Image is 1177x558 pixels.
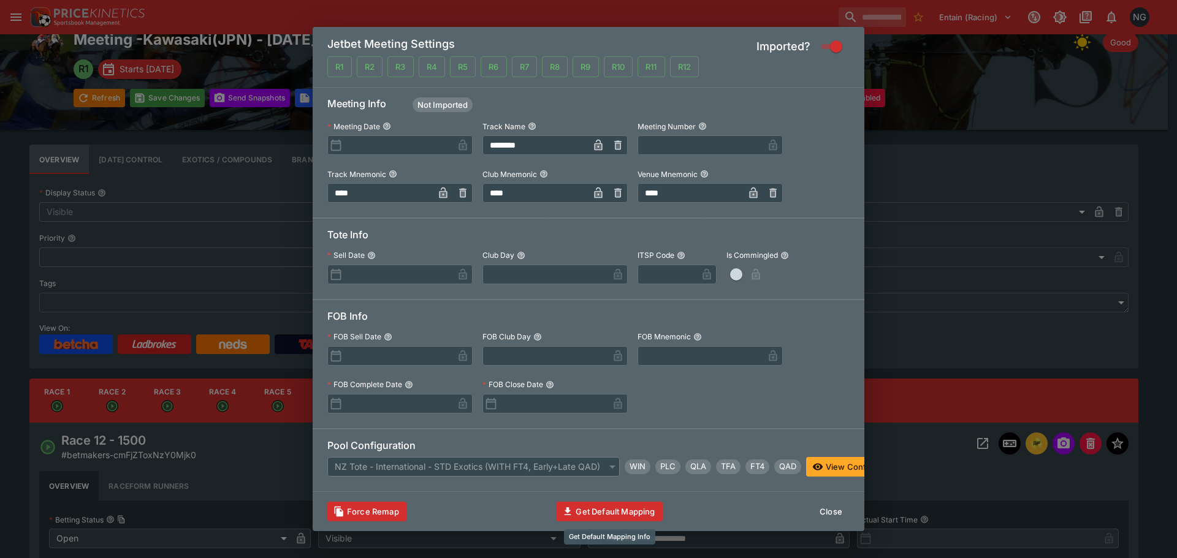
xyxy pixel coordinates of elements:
span: FT4 [745,461,769,473]
div: Trifecta [716,459,741,474]
button: Get Default Mapping Info [556,502,662,521]
span: Not Imported [413,99,473,111]
p: Club Mnemonic [482,169,537,179]
p: Sell Date [327,250,365,260]
button: Clears data required to update with latest templates [327,502,406,521]
button: FOB Mnemonic [693,333,702,341]
button: Not Mapped and Imported [573,56,598,77]
button: ITSP Code [677,251,685,260]
button: Meeting Date [383,122,391,130]
button: Not Mapped and Imported [638,56,665,77]
button: Venue Mnemonic [700,170,709,178]
p: Meeting Number [638,121,696,132]
p: Meeting Date [327,121,380,132]
p: Is Commingled [726,250,778,260]
h5: Imported? [756,39,810,53]
button: Club Mnemonic [539,170,548,178]
button: Club Day [517,251,525,260]
div: Quinella [685,459,711,474]
button: Track Name [528,122,536,130]
p: FOB Mnemonic [638,331,691,342]
h6: FOB Info [327,310,850,328]
button: FOB Club Day [533,333,542,341]
h6: Meeting Info [327,97,850,117]
p: Track Mnemonic [327,169,386,179]
span: PLC [655,461,680,473]
button: Not Mapped and Imported [670,56,699,77]
button: Not Mapped and Imported [542,56,568,77]
span: QLA [685,461,711,473]
button: FOB Sell Date [384,333,392,341]
button: Not Mapped and Imported [512,56,537,77]
span: TFA [716,461,741,473]
button: Not Mapped and Imported [419,56,445,77]
button: Not Mapped and Imported [387,56,413,77]
button: View Config [806,457,881,477]
button: Not Mapped and Imported [357,56,383,77]
h6: Pool Configuration [327,439,850,457]
button: FOB Close Date [546,380,554,389]
p: FOB Close Date [482,379,543,390]
button: FOB Complete Date [405,380,413,389]
button: Not Mapped and Imported [327,56,352,77]
p: FOB Sell Date [327,331,381,342]
div: Get Default Mapping Info [564,529,655,545]
p: ITSP Code [638,250,674,260]
button: Not Mapped and Imported [450,56,476,77]
button: Not Mapped and Imported [481,56,506,77]
div: Place [655,459,680,474]
h6: Tote Info [327,228,850,246]
button: Not Mapped and Imported [604,56,633,77]
p: Track Name [482,121,525,132]
button: Is Commingled [780,251,789,260]
h5: Jetbet Meeting Settings [327,37,455,56]
div: Tote Pool Quaddie [774,459,801,474]
button: Meeting Number [698,122,707,130]
p: Club Day [482,250,514,260]
span: QAD [774,461,801,473]
p: FOB Complete Date [327,379,402,390]
div: NZ Tote - International - STD Exotics (WITH FT4, Early+Late QAD) [327,457,620,477]
button: Track Mnemonic [389,170,397,178]
p: Venue Mnemonic [638,169,698,179]
p: FOB Club Day [482,331,531,342]
button: Sell Date [367,251,376,260]
div: Win [625,459,650,474]
div: First Four [745,459,769,474]
span: WIN [625,461,650,473]
button: Close [812,502,850,521]
div: Meeting Status [413,97,473,112]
